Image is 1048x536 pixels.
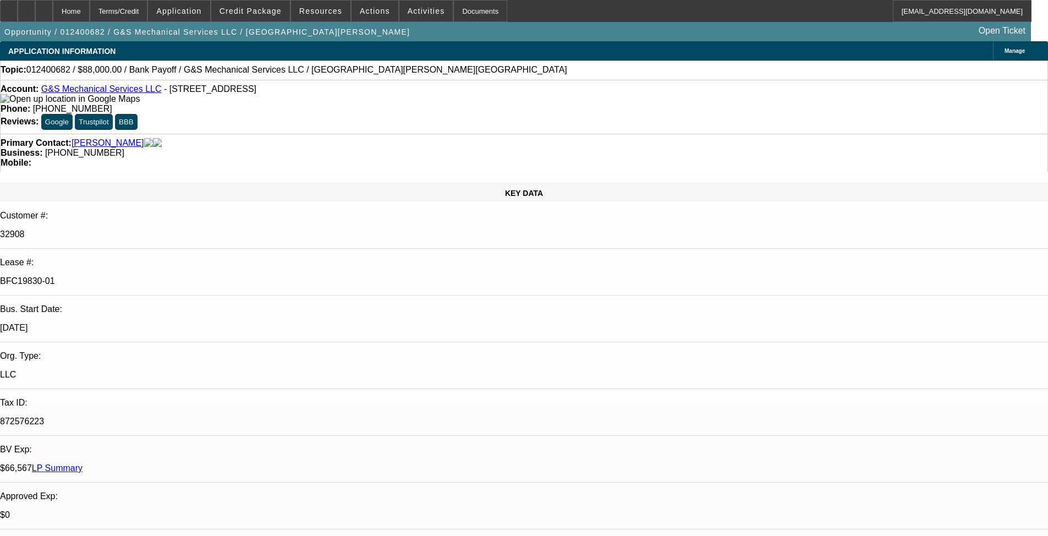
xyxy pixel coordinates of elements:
strong: Account: [1,84,39,94]
button: Credit Package [211,1,290,21]
strong: Business: [1,148,42,157]
a: LP Summary [32,463,83,473]
span: - [STREET_ADDRESS] [164,84,256,94]
span: Activities [408,7,445,15]
span: KEY DATA [505,189,543,198]
span: [PHONE_NUMBER] [33,104,112,113]
span: Credit Package [220,7,282,15]
a: G&S Mechanical Services LLC [41,84,162,94]
button: Resources [291,1,350,21]
button: Activities [399,1,453,21]
span: [PHONE_NUMBER] [45,148,124,157]
span: 012400682 / $88,000.00 / Bank Payoff / G&S Mechanical Services LLC / [GEOGRAPHIC_DATA][PERSON_NAM... [26,65,567,75]
a: View Google Maps [1,94,140,103]
span: Application [156,7,201,15]
strong: Phone: [1,104,30,113]
button: Google [41,114,73,130]
strong: Mobile: [1,158,31,167]
strong: Reviews: [1,117,39,126]
img: facebook-icon.png [144,138,153,148]
span: Resources [299,7,342,15]
img: linkedin-icon.png [153,138,162,148]
a: [PERSON_NAME] [72,138,144,148]
strong: Primary Contact: [1,138,72,148]
img: Open up location in Google Maps [1,94,140,104]
strong: Topic: [1,65,26,75]
button: BBB [115,114,138,130]
button: Actions [352,1,398,21]
span: Actions [360,7,390,15]
button: Trustpilot [75,114,112,130]
span: APPLICATION INFORMATION [8,47,116,56]
a: Open Ticket [974,21,1030,40]
span: Opportunity / 012400682 / G&S Mechanical Services LLC / [GEOGRAPHIC_DATA][PERSON_NAME] [4,28,410,36]
span: Manage [1005,48,1025,54]
button: Application [148,1,210,21]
